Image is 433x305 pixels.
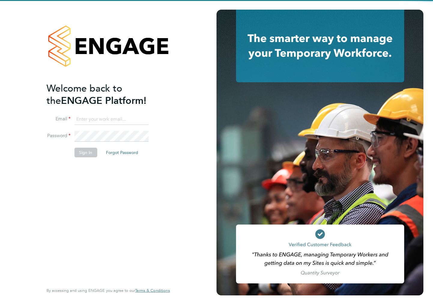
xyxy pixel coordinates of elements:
[47,288,170,293] span: By accessing and using ENGAGE you agree to our
[47,82,164,107] h2: ENGAGE Platform!
[74,148,97,157] button: Sign In
[47,83,122,107] span: Welcome back to the
[101,148,143,157] button: Forgot Password
[47,133,71,139] label: Password
[47,116,71,122] label: Email
[135,288,170,293] a: Terms & Conditions
[74,114,148,125] input: Enter your work email...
